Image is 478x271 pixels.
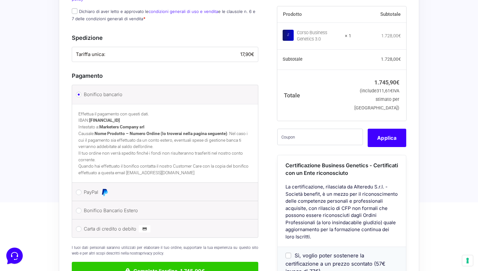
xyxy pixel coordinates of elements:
input: Sì, voglio poter sostenere la certificazione a un prezzo scontato (57€ invece di 77€) [285,253,291,258]
span: € [390,88,393,94]
button: Aiuto [83,203,121,218]
input: Cerca un articolo... [14,92,103,98]
label: Tariffa unica: [76,51,254,58]
img: dark [30,35,43,48]
span: Inizia una conversazione [41,57,93,62]
small: (include IVA stimato per [GEOGRAPHIC_DATA]) [354,88,399,111]
div: La certificazione, rilasciata da Alteredu S.r.l. - Società benefit, è un mezzo per il riconoscime... [278,183,406,247]
img: Carta di credito o debito [139,225,150,233]
img: Corso Business Genetics 3.0 [283,30,294,41]
th: Subtotale [351,6,406,23]
label: PayPal [84,188,244,197]
bdi: 1.728,00 [381,33,401,38]
p: Quando hai effettuato il bonifico contatta il nostro Customer Care con la copia del bonifico effe... [78,163,252,176]
span: € [251,51,254,57]
th: Totale [277,70,352,120]
bdi: 1.728,00 [381,57,401,62]
bdi: 1.745,90 [374,79,399,86]
button: Le tue preferenze relative al consenso per le tecnologie di tracciamento [462,255,473,266]
span: € [398,33,401,38]
strong: Marketers Company srl [99,124,144,129]
span: Trova una risposta [10,78,49,83]
div: Corso Business Genetics 3.0 [297,30,341,42]
p: Messaggi [55,212,72,218]
p: I tuoi dati personali saranno utilizzati per elaborare il tuo ordine, supportare la tua esperienz... [72,245,258,256]
button: Applica [368,128,406,147]
h3: Pagamento [72,71,258,80]
img: dark [20,35,33,48]
p: Effettua il pagamento con questi dati. IBAN: Intestato a: Causale: . Nel caso i cui il pagamento ... [78,111,252,150]
p: Il tuo ordine non verrà spedito finché i fondi non risulteranno trasferiti nel nostro conto corre... [78,150,252,163]
a: Apri Centro Assistenza [67,78,116,83]
input: Coupon [277,128,363,145]
a: privacy policy [140,251,163,256]
span: 311,61 [377,88,393,94]
img: dark [10,35,23,48]
label: Bonifico bancario [84,90,244,99]
p: Home [19,212,30,218]
img: PayPal [101,188,108,196]
th: Prodotto [277,6,352,23]
a: condizioni generali di uso e vendita [149,9,218,14]
label: Bonifico Bancario Estero [84,206,244,215]
th: Subtotale [277,49,352,70]
strong: × 1 [345,33,351,39]
span: Le tue conversazioni [10,25,54,30]
span: € [398,57,401,62]
span: € [396,79,399,86]
h3: Il tuo ordine [277,5,406,13]
p: Aiuto [97,212,107,218]
input: Dichiaro di aver letto e approvato lecondizioni generali di uso e venditae le clausole n. 6 e 7 d... [72,8,77,14]
bdi: 17,90 [240,51,254,57]
strong: [FINANCIAL_ID] [89,118,120,123]
strong: Nome Prodotto – Numero Ordine (lo troverai nella pagina seguente) [95,131,227,136]
button: Home [5,203,44,218]
h3: Spedizione [72,34,258,42]
button: Inizia una conversazione [10,53,116,66]
button: Messaggi [44,203,83,218]
label: Dichiaro di aver letto e approvato le e le clausole n. 6 e 7 delle condizioni generali di vendita [72,9,255,21]
h2: Ciao da Marketers 👋 [5,5,106,15]
span: Certificazione Business Genetics - Certificati con un Ente riconosciuto [285,162,398,176]
iframe: Customerly Messenger Launcher [5,246,24,265]
label: Carta di credito o debito [84,224,244,234]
